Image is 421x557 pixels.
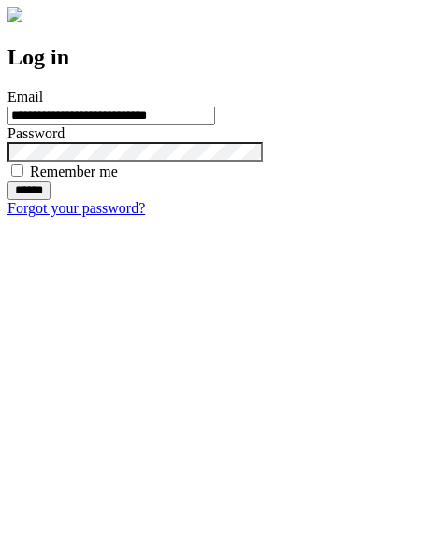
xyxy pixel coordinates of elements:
label: Remember me [30,164,118,179]
img: logo-4e3dc11c47720685a147b03b5a06dd966a58ff35d612b21f08c02c0306f2b779.png [7,7,22,22]
label: Password [7,125,65,141]
label: Email [7,89,43,105]
a: Forgot your password? [7,200,145,216]
h2: Log in [7,45,414,70]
